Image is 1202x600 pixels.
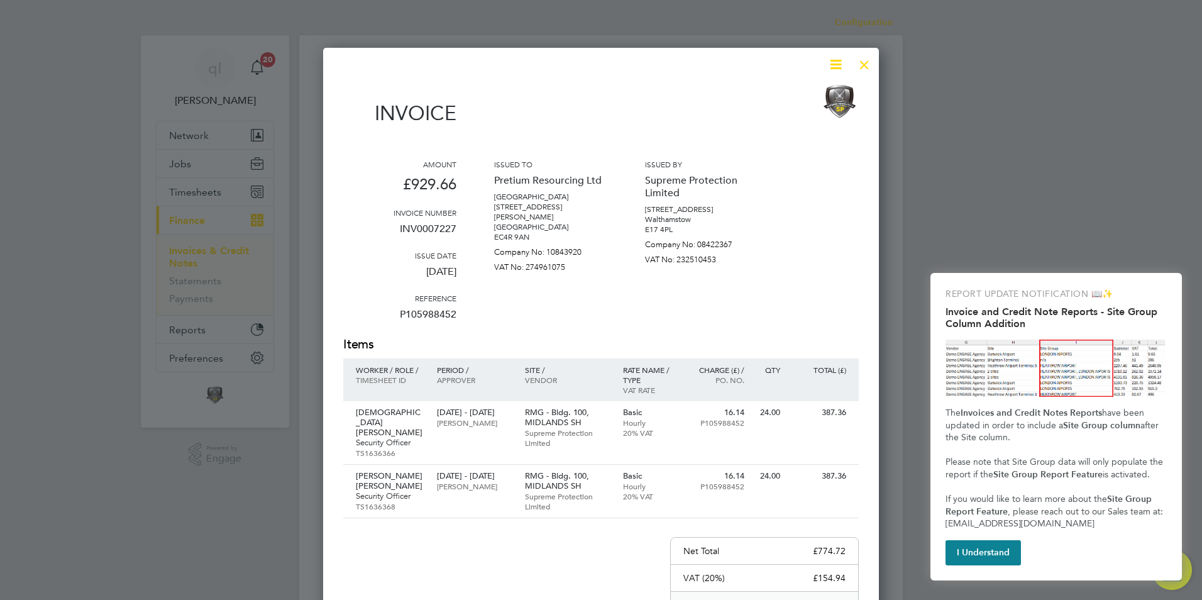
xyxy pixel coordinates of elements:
strong: Site Group Report Feature [993,469,1103,480]
p: Hourly [623,418,678,428]
p: Charge (£) / [690,365,744,375]
p: VAT No: 232510453 [645,250,758,265]
button: I Understand [946,540,1021,565]
strong: Site Group Report Feature [946,494,1154,517]
p: [PERSON_NAME] [PERSON_NAME] [356,471,424,491]
p: Vendor [525,375,610,385]
p: EC4R 9AN [494,232,607,242]
p: VAT rate [623,385,678,395]
p: Rate name / type [623,365,678,385]
p: Security Officer [356,438,424,448]
span: The [946,408,961,418]
p: £774.72 [813,545,846,557]
h1: Invoice [343,101,456,125]
p: [DATE] - [DATE] [437,471,512,481]
h2: Invoice and Credit Note Reports - Site Group Column Addition [946,306,1167,330]
strong: Site Group column [1063,420,1140,431]
p: RMG - Bldg. 100, MIDLANDS SH [525,471,610,491]
p: Pretium Resourcing Ltd [494,169,607,192]
p: Company No: 10843920 [494,242,607,257]
p: Total (£) [793,365,846,375]
p: Security Officer [356,491,424,501]
p: Po. No. [690,375,744,385]
p: Basic [623,471,678,481]
span: Please note that Site Group data will only populate the report if the [946,457,1166,480]
p: [DATE] - [DATE] [437,408,512,418]
p: REPORT UPDATE NOTIFICATION 📖✨ [946,288,1167,301]
span: is activated. [1103,469,1150,480]
img: Site Group Column in Invoices Report [946,340,1167,397]
p: [PERSON_NAME] [437,481,512,491]
p: Net Total [683,545,719,557]
p: £929.66 [343,169,456,208]
p: Supreme Protection Limited [645,169,758,204]
span: , please reach out to our Sales team at: [EMAIL_ADDRESS][DOMAIN_NAME] [946,506,1166,530]
h3: Issue date [343,250,456,260]
p: VAT No: 274961075 [494,257,607,272]
p: [PERSON_NAME] [437,418,512,428]
p: QTY [757,365,780,375]
p: Hourly [623,481,678,491]
p: 387.36 [793,471,846,481]
p: Supreme Protection Limited [525,491,610,511]
p: TS1636366 [356,448,424,458]
p: [GEOGRAPHIC_DATA] [494,192,607,202]
p: P105988452 [690,481,744,491]
p: P105988452 [690,418,744,428]
strong: Invoices and Credit Notes Reports [961,408,1102,418]
h3: Amount [343,159,456,169]
p: P105988452 [343,303,456,336]
p: Basic [623,408,678,418]
p: Approver [437,375,512,385]
p: 16.14 [690,408,744,418]
p: 24.00 [757,408,780,418]
p: [DEMOGRAPHIC_DATA][PERSON_NAME] [356,408,424,438]
p: RMG - Bldg. 100, MIDLANDS SH [525,408,610,428]
h3: Issued by [645,159,758,169]
p: INV0007227 [343,218,456,250]
h2: Items [343,336,859,353]
p: [STREET_ADDRESS] [645,204,758,214]
h3: Issued to [494,159,607,169]
span: have been updated in order to include a [946,408,1147,431]
p: Company No: 08422367 [645,235,758,250]
p: TS1636368 [356,501,424,511]
p: E17 4PL [645,225,758,235]
p: Supreme Protection Limited [525,428,610,448]
p: 20% VAT [623,428,678,438]
p: Period / [437,365,512,375]
p: Site / [525,365,610,375]
div: Invoice and Credit Note Reports - Site Group Column Addition [930,273,1182,581]
p: Walthamstow [645,214,758,225]
span: If you would like to learn more about the [946,494,1107,504]
p: [DATE] [343,260,456,293]
img: supremeprotection-logo-remittance.png [821,82,859,120]
p: Worker / Role / [356,365,424,375]
p: 20% VAT [623,491,678,501]
p: £154.94 [813,572,846,584]
p: 16.14 [690,471,744,481]
p: 387.36 [793,408,846,418]
p: [STREET_ADDRESS][PERSON_NAME] [494,202,607,222]
p: 24.00 [757,471,780,481]
h3: Invoice number [343,208,456,218]
p: VAT (20%) [683,572,725,584]
p: Timesheet ID [356,375,424,385]
h3: Reference [343,293,456,303]
p: [GEOGRAPHIC_DATA] [494,222,607,232]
